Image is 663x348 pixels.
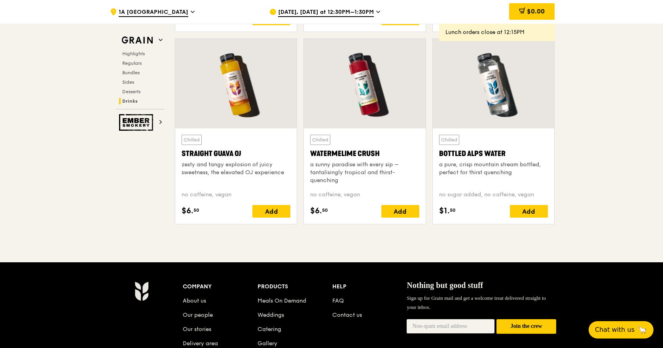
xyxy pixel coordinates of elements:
span: Highlights [122,51,145,56]
span: Bundles [122,70,140,75]
input: Non-spam email address [407,319,494,333]
span: Desserts [122,89,140,94]
button: Chat with us🦙 [589,321,654,339]
div: Add [252,205,290,218]
div: Add [381,205,419,218]
div: Company [183,281,258,292]
a: About us [183,297,206,304]
a: Meals On Demand [258,297,306,304]
div: no caffeine, vegan [182,191,290,199]
div: Help [332,281,407,292]
div: Watermelime Crush [310,148,419,159]
div: zesty and tangy explosion of juicy sweetness, the elevated OJ experience [182,161,290,177]
a: FAQ [332,297,344,304]
div: Products [258,281,332,292]
a: Delivery area [183,340,218,347]
a: Gallery [258,340,277,347]
span: 50 [193,207,199,213]
span: Drinks [122,98,138,104]
div: Chilled [310,135,330,145]
div: Add [381,13,419,25]
span: 50 [322,207,328,213]
a: Our people [183,312,213,318]
div: Chilled [439,135,459,145]
a: Our stories [183,326,211,333]
span: Sides [122,79,134,85]
div: no sugar added, no caffeine, vegan [439,191,548,199]
div: Add [252,13,290,25]
span: 50 [450,207,456,213]
a: Weddings [258,312,284,318]
img: Grain web logo [119,33,155,47]
span: $1. [439,205,450,217]
span: $0.00 [527,8,545,15]
span: [DATE], [DATE] at 12:30PM–1:30PM [278,8,374,17]
div: a pure, crisp mountain stream bottled, perfect for thirst quenching [439,161,548,177]
div: Add [510,205,548,218]
button: Join the crew [496,319,556,334]
a: Catering [258,326,281,333]
span: 1A [GEOGRAPHIC_DATA] [119,8,188,17]
img: Ember Smokery web logo [119,114,155,131]
div: Lunch orders close at 12:15PM [445,28,548,36]
div: no caffeine, vegan [310,191,419,199]
div: Straight Guava OJ [182,148,290,159]
span: $6. [182,205,193,217]
div: Bottled Alps Water [439,148,548,159]
span: 🦙 [638,325,647,335]
span: $6. [310,205,322,217]
div: Chilled [182,135,202,145]
span: Sign up for Grain mail and get a welcome treat delivered straight to your inbox. [407,295,546,310]
a: Contact us [332,312,362,318]
span: Nothing but good stuff [407,281,483,290]
img: Grain [134,281,148,301]
span: Chat with us [595,325,635,335]
div: a sunny paradise with every sip – tantalisingly tropical and thirst-quenching [310,161,419,184]
span: Regulars [122,60,142,66]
